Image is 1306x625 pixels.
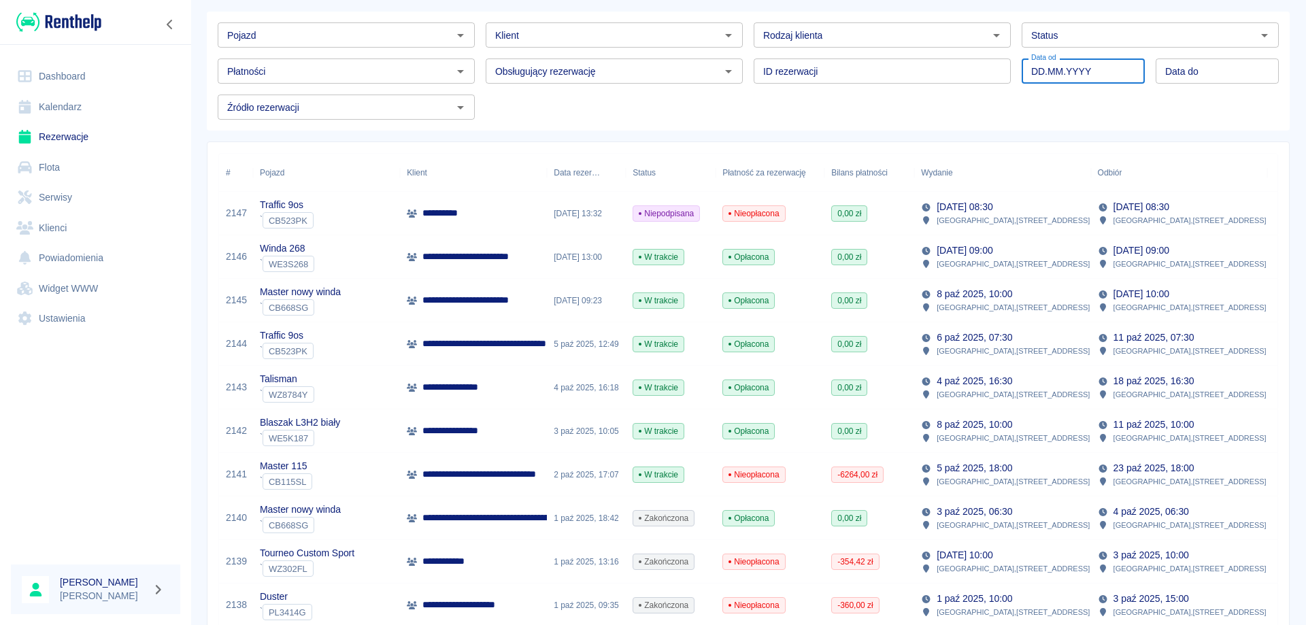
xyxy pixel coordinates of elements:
[832,338,867,350] span: 0,00 zł
[263,390,314,400] span: WZ8784Y
[11,243,180,273] a: Powiadomienia
[260,546,354,560] p: Tourneo Custom Sport
[937,418,1012,432] p: 8 paź 2025, 10:00
[937,301,1090,314] p: [GEOGRAPHIC_DATA] , [STREET_ADDRESS]
[1114,200,1169,214] p: [DATE] 08:30
[723,207,784,220] span: Nieopłacona
[1114,287,1169,301] p: [DATE] 10:00
[937,432,1090,444] p: [GEOGRAPHIC_DATA] , [STREET_ADDRESS]
[1122,163,1141,182] button: Sort
[723,338,774,350] span: Opłacona
[260,503,341,517] p: Master nowy winda
[547,366,626,409] div: 4 paź 2025, 16:18
[547,279,626,322] div: [DATE] 09:23
[263,216,313,226] span: CB523PK
[226,511,247,525] a: 2140
[226,554,247,569] a: 2139
[1114,606,1267,618] p: [GEOGRAPHIC_DATA] , [STREET_ADDRESS]
[263,520,314,530] span: CB668SG
[937,519,1090,531] p: [GEOGRAPHIC_DATA] , [STREET_ADDRESS]
[226,293,247,307] a: 2145
[1114,258,1267,270] p: [GEOGRAPHIC_DATA] , [STREET_ADDRESS]
[547,496,626,540] div: 1 paź 2025, 18:42
[937,475,1090,488] p: [GEOGRAPHIC_DATA] , [STREET_ADDRESS]
[11,182,180,213] a: Serwisy
[1114,214,1267,226] p: [GEOGRAPHIC_DATA] , [STREET_ADDRESS]
[547,154,626,192] div: Data rezerwacji
[723,425,774,437] span: Opłacona
[260,285,341,299] p: Master nowy winda
[633,512,694,524] span: Zakończona
[260,590,312,604] p: Duster
[832,207,867,220] span: 0,00 zł
[937,505,1012,519] p: 3 paź 2025, 06:30
[723,599,784,611] span: Nieopłacona
[824,154,914,192] div: Bilans płatności
[547,235,626,279] div: [DATE] 13:00
[60,589,147,603] p: [PERSON_NAME]
[1114,418,1194,432] p: 11 paź 2025, 10:00
[633,556,694,568] span: Zakończona
[226,467,247,482] a: 2141
[1114,301,1267,314] p: [GEOGRAPHIC_DATA] , [STREET_ADDRESS]
[1114,475,1267,488] p: [GEOGRAPHIC_DATA] , [STREET_ADDRESS]
[1114,505,1189,519] p: 4 paź 2025, 06:30
[921,154,952,192] div: Wydanie
[1114,331,1194,345] p: 11 paź 2025, 07:30
[260,328,314,343] p: Traffic 9os
[1114,432,1267,444] p: [GEOGRAPHIC_DATA] , [STREET_ADDRESS]
[937,287,1012,301] p: 8 paź 2025, 10:00
[547,453,626,496] div: 2 paź 2025, 17:07
[11,303,180,334] a: Ustawienia
[263,433,314,443] span: WE5K187
[1091,154,1267,192] div: Odbiór
[16,11,101,33] img: Renthelp logo
[719,62,738,81] button: Otwórz
[1114,345,1267,357] p: [GEOGRAPHIC_DATA] , [STREET_ADDRESS]
[937,345,1090,357] p: [GEOGRAPHIC_DATA] , [STREET_ADDRESS]
[723,469,784,481] span: Nieopłacona
[11,152,180,183] a: Flota
[1031,52,1056,63] label: Data od
[937,214,1090,226] p: [GEOGRAPHIC_DATA] , [STREET_ADDRESS]
[626,154,716,192] div: Status
[914,154,1090,192] div: Wydanie
[633,382,684,394] span: W trakcie
[937,243,992,258] p: [DATE] 09:00
[937,592,1012,606] p: 1 paź 2025, 10:00
[451,98,470,117] button: Otwórz
[260,241,314,256] p: Winda 268
[937,606,1090,618] p: [GEOGRAPHIC_DATA] , [STREET_ADDRESS]
[1114,519,1267,531] p: [GEOGRAPHIC_DATA] , [STREET_ADDRESS]
[633,154,656,192] div: Status
[226,380,247,394] a: 2143
[263,564,313,574] span: WZ302FL
[11,213,180,243] a: Klienci
[253,154,400,192] div: Pojazd
[831,154,888,192] div: Bilans płatności
[554,154,600,192] div: Data rezerwacji
[226,598,247,612] a: 2138
[260,198,314,212] p: Traffic 9os
[633,338,684,350] span: W trakcie
[1114,388,1267,401] p: [GEOGRAPHIC_DATA] , [STREET_ADDRESS]
[260,430,340,446] div: `
[60,575,147,589] h6: [PERSON_NAME]
[160,16,180,33] button: Zwiń nawigację
[1114,562,1267,575] p: [GEOGRAPHIC_DATA] , [STREET_ADDRESS]
[260,299,341,316] div: `
[722,154,806,192] div: Płatność za rezerwację
[633,251,684,263] span: W trakcie
[400,154,547,192] div: Klient
[226,154,231,192] div: #
[547,540,626,584] div: 1 paź 2025, 13:16
[260,459,312,473] p: Master 115
[11,11,101,33] a: Renthelp logo
[633,425,684,437] span: W trakcie
[633,294,684,307] span: W trakcie
[260,154,284,192] div: Pojazd
[937,331,1012,345] p: 6 paź 2025, 07:30
[11,92,180,122] a: Kalendarz
[263,346,313,356] span: CB523PK
[937,548,992,562] p: [DATE] 10:00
